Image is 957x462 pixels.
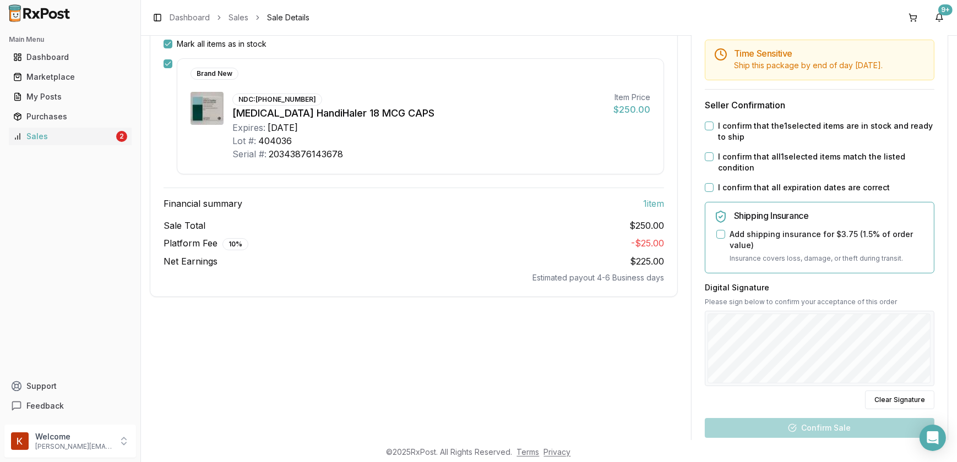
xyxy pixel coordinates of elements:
[705,298,934,306] p: Please sign below to confirm your acceptance of this order
[164,237,248,250] span: Platform Fee
[718,182,890,193] label: I confirm that all expiration dates are correct
[9,87,132,107] a: My Posts
[267,12,309,23] span: Sale Details
[11,432,29,450] img: User avatar
[4,108,136,125] button: Purchases
[26,400,64,411] span: Feedback
[232,94,322,106] div: NDC: [PHONE_NUMBER]
[4,376,136,396] button: Support
[222,238,248,250] div: 10 %
[613,92,650,103] div: Item Price
[13,52,127,63] div: Dashboard
[938,4,953,15] div: 9+
[920,425,946,451] div: Open Intercom Messenger
[191,68,238,80] div: Brand New
[164,197,242,210] span: Financial summary
[4,396,136,416] button: Feedback
[232,106,605,121] div: [MEDICAL_DATA] HandiHaler 18 MCG CAPS
[164,219,205,232] span: Sale Total
[865,391,934,409] button: Clear Signature
[13,91,127,102] div: My Posts
[734,49,925,58] h5: Time Sensitive
[13,71,127,82] div: Marketplace
[116,131,127,142] div: 2
[229,12,248,23] a: Sales
[35,442,112,451] p: [PERSON_NAME][EMAIL_ADDRESS][DOMAIN_NAME]
[4,88,136,106] button: My Posts
[258,134,292,147] div: 404036
[4,48,136,66] button: Dashboard
[170,12,210,23] a: Dashboard
[4,68,136,86] button: Marketplace
[164,255,218,268] span: Net Earnings
[268,121,298,134] div: [DATE]
[730,253,925,264] p: Insurance covers loss, damage, or theft during transit.
[232,134,256,147] div: Lot #:
[730,229,925,251] label: Add shipping insurance for $3.75 ( 1.5 % of order value)
[164,272,664,283] div: Estimated payout 4-6 Business days
[643,197,664,210] span: 1 item
[705,98,934,112] h3: Seller Confirmation
[734,211,925,220] h5: Shipping Insurance
[705,282,934,293] h3: Digital Signature
[9,67,132,87] a: Marketplace
[613,103,650,116] div: $250.00
[9,35,132,44] h2: Main Menu
[517,447,540,457] a: Terms
[177,38,267,50] label: Mark all items as in stock
[35,431,112,442] p: Welcome
[931,9,948,26] button: 9+
[232,121,265,134] div: Expires:
[4,4,75,22] img: RxPost Logo
[191,92,224,125] img: Spiriva HandiHaler 18 MCG CAPS
[630,256,664,267] span: $225.00
[4,128,136,145] button: Sales2
[734,61,883,70] span: Ship this package by end of day [DATE] .
[13,111,127,122] div: Purchases
[718,151,934,173] label: I confirm that all 1 selected items match the listed condition
[631,238,664,249] span: - $25.00
[9,47,132,67] a: Dashboard
[13,131,114,142] div: Sales
[9,127,132,146] a: Sales2
[170,12,309,23] nav: breadcrumb
[269,147,343,161] div: 20343876143678
[9,107,132,127] a: Purchases
[544,447,571,457] a: Privacy
[629,219,664,232] span: $250.00
[232,147,267,161] div: Serial #:
[718,120,934,142] label: I confirm that the 1 selected items are in stock and ready to ship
